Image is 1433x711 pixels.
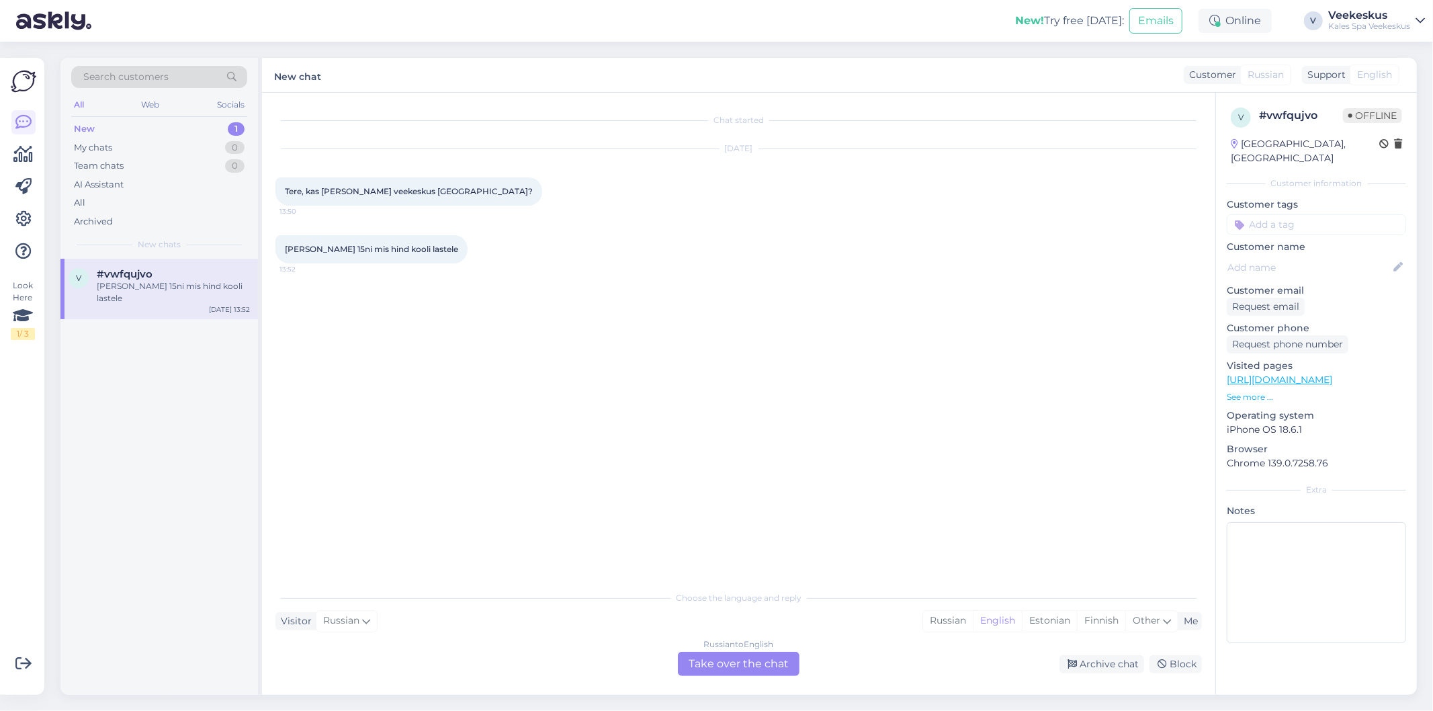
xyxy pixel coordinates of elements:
[97,268,153,280] span: #vwfqujvo
[923,611,973,631] div: Russian
[1343,108,1402,123] span: Offline
[71,96,87,114] div: All
[1357,68,1392,82] span: English
[1227,391,1406,403] p: See more ...
[1227,359,1406,373] p: Visited pages
[1149,655,1202,673] div: Block
[1227,374,1332,386] a: [URL][DOMAIN_NAME]
[1059,655,1144,673] div: Archive chat
[323,614,359,628] span: Russian
[74,159,124,173] div: Team chats
[11,280,35,340] div: Look Here
[1227,484,1406,496] div: Extra
[1227,298,1305,316] div: Request email
[1227,321,1406,335] p: Customer phone
[704,638,774,651] div: Russian to English
[209,304,250,315] div: [DATE] 13:52
[1133,614,1160,626] span: Other
[1227,284,1406,298] p: Customer email
[138,239,181,251] span: New chats
[1227,260,1391,275] input: Add name
[1227,335,1348,353] div: Request phone number
[1259,108,1343,124] div: # vwfqujvo
[139,96,163,114] div: Web
[83,70,169,84] span: Search customers
[1227,423,1406,437] p: iPhone OS 18.6.1
[225,141,245,155] div: 0
[1022,611,1077,631] div: Estonian
[1304,11,1323,30] div: V
[1227,240,1406,254] p: Customer name
[1328,10,1410,21] div: Veekeskus
[1015,14,1044,27] b: New!
[228,122,245,136] div: 1
[1184,68,1236,82] div: Customer
[275,614,312,628] div: Visitor
[1227,409,1406,423] p: Operating system
[1199,9,1272,33] div: Online
[1129,8,1182,34] button: Emails
[74,141,112,155] div: My chats
[74,215,113,228] div: Archived
[275,592,1202,604] div: Choose the language and reply
[279,264,330,274] span: 13:52
[1227,214,1406,235] input: Add a tag
[279,206,330,216] span: 13:50
[274,66,321,84] label: New chat
[1227,442,1406,456] p: Browser
[275,142,1202,155] div: [DATE]
[1227,198,1406,212] p: Customer tags
[285,186,533,196] span: Tere, kas [PERSON_NAME] veekeskus [GEOGRAPHIC_DATA]?
[678,652,799,676] div: Take over the chat
[1328,10,1425,32] a: VeekeskusKales Spa Veekeskus
[285,244,458,254] span: [PERSON_NAME] 15ni mis hind kooli lastele
[1302,68,1346,82] div: Support
[1178,614,1198,628] div: Me
[225,159,245,173] div: 0
[214,96,247,114] div: Socials
[1248,68,1284,82] span: Russian
[11,328,35,340] div: 1 / 3
[1227,504,1406,518] p: Notes
[1015,13,1124,29] div: Try free [DATE]:
[1227,456,1406,470] p: Chrome 139.0.7258.76
[74,122,95,136] div: New
[973,611,1022,631] div: English
[74,196,85,210] div: All
[76,273,81,283] span: v
[74,178,124,192] div: AI Assistant
[1077,611,1125,631] div: Finnish
[97,280,250,304] div: [PERSON_NAME] 15ni mis hind kooli lastele
[1231,137,1379,165] div: [GEOGRAPHIC_DATA], [GEOGRAPHIC_DATA]
[1238,112,1244,122] span: v
[275,114,1202,126] div: Chat started
[1227,177,1406,190] div: Customer information
[1328,21,1410,32] div: Kales Spa Veekeskus
[11,69,36,94] img: Askly Logo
